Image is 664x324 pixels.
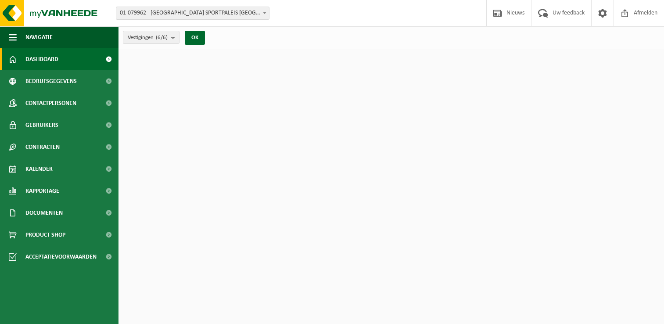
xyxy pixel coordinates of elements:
span: 01-079962 - ANTWERPS SPORTPALEIS NV - MERKSEM [116,7,269,20]
count: (6/6) [156,35,168,40]
span: Rapportage [25,180,59,202]
span: Dashboard [25,48,58,70]
span: Product Shop [25,224,65,246]
button: OK [185,31,205,45]
button: Vestigingen(6/6) [123,31,179,44]
span: 01-079962 - ANTWERPS SPORTPALEIS NV - MERKSEM [116,7,269,19]
span: Bedrijfsgegevens [25,70,77,92]
span: Documenten [25,202,63,224]
span: Acceptatievoorwaarden [25,246,97,268]
span: Kalender [25,158,53,180]
span: Contactpersonen [25,92,76,114]
span: Navigatie [25,26,53,48]
span: Vestigingen [128,31,168,44]
span: Contracten [25,136,60,158]
span: Gebruikers [25,114,58,136]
